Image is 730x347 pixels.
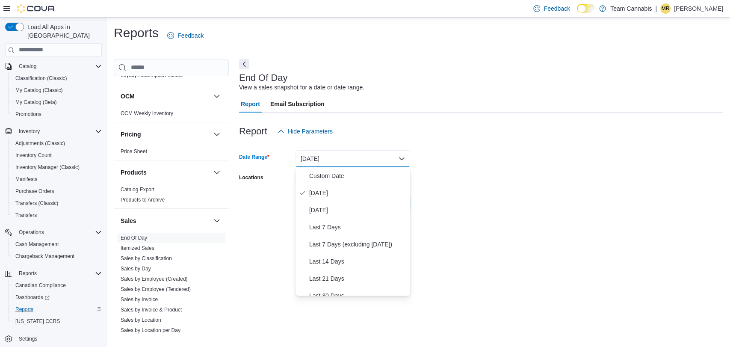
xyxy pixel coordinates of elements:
[15,282,66,289] span: Canadian Compliance
[177,31,204,40] span: Feedback
[12,174,102,184] span: Manifests
[15,126,43,136] button: Inventory
[121,306,182,313] span: Sales by Invoice & Product
[2,332,105,345] button: Settings
[121,217,136,225] h3: Sales
[212,167,222,178] button: Products
[15,253,74,260] span: Chargeback Management
[15,152,52,159] span: Inventory Count
[241,95,260,113] span: Report
[9,96,105,108] button: My Catalog (Beta)
[19,335,37,342] span: Settings
[15,241,59,248] span: Cash Management
[12,186,102,196] span: Purchase Orders
[12,138,102,148] span: Adjustments (Classic)
[309,291,407,301] span: Last 30 Days
[9,72,105,84] button: Classification (Classic)
[12,239,102,249] span: Cash Management
[15,268,102,279] span: Reports
[15,75,67,82] span: Classification (Classic)
[15,111,41,118] span: Promotions
[12,97,102,107] span: My Catalog (Beta)
[24,23,102,40] span: Load All Apps in [GEOGRAPHIC_DATA]
[9,238,105,250] button: Cash Management
[239,73,288,83] h3: End Of Day
[121,72,183,78] a: Loyalty Redemption Values
[121,245,154,251] a: Itemized Sales
[15,306,33,313] span: Reports
[655,3,657,14] p: |
[2,125,105,137] button: Inventory
[12,150,102,160] span: Inventory Count
[121,197,165,203] a: Products to Archive
[9,209,105,221] button: Transfers
[15,61,102,71] span: Catalog
[12,198,102,208] span: Transfers (Classic)
[121,245,154,252] span: Itemized Sales
[12,304,37,314] a: Reports
[19,63,36,70] span: Catalog
[15,99,57,106] span: My Catalog (Beta)
[19,270,37,277] span: Reports
[12,304,102,314] span: Reports
[15,126,102,136] span: Inventory
[9,250,105,262] button: Chargeback Management
[15,227,102,237] span: Operations
[12,292,102,303] span: Dashboards
[121,286,191,293] span: Sales by Employee (Tendered)
[296,150,410,167] button: [DATE]
[164,27,207,44] a: Feedback
[12,162,102,172] span: Inventory Manager (Classic)
[610,3,652,14] p: Team Cannabis
[15,268,40,279] button: Reports
[15,212,37,219] span: Transfers
[15,140,65,147] span: Adjustments (Classic)
[12,85,102,95] span: My Catalog (Classic)
[121,317,161,323] a: Sales by Location
[15,61,40,71] button: Catalog
[121,234,147,241] span: End Of Day
[121,196,165,203] span: Products to Archive
[544,4,570,13] span: Feedback
[239,174,263,181] label: Locations
[9,149,105,161] button: Inventory Count
[15,334,41,344] a: Settings
[19,128,40,135] span: Inventory
[121,110,173,117] span: OCM Weekly Inventory
[121,187,154,193] a: Catalog Export
[12,251,102,261] span: Chargeback Management
[239,154,269,160] label: Date Range
[9,291,105,303] a: Dashboards
[121,307,182,313] a: Sales by Invoice & Product
[12,85,66,95] a: My Catalog (Classic)
[674,3,723,14] p: [PERSON_NAME]
[15,333,102,344] span: Settings
[12,162,83,172] a: Inventory Manager (Classic)
[12,280,102,291] span: Canadian Compliance
[288,127,333,136] span: Hide Parameters
[17,4,56,13] img: Cova
[662,3,670,14] span: MR
[309,222,407,232] span: Last 7 Days
[114,24,159,42] h1: Reports
[309,273,407,284] span: Last 21 Days
[12,174,41,184] a: Manifests
[12,109,102,119] span: Promotions
[121,148,147,155] span: Price Sheet
[212,91,222,101] button: OCM
[121,168,210,177] button: Products
[212,129,222,139] button: Pricing
[121,286,191,292] a: Sales by Employee (Tendered)
[309,171,407,181] span: Custom Date
[577,4,595,13] input: Dark Mode
[239,83,364,92] div: View a sales snapshot for a date or date range.
[121,168,147,177] h3: Products
[12,109,45,119] a: Promotions
[239,126,267,136] h3: Report
[12,280,69,291] a: Canadian Compliance
[12,210,40,220] a: Transfers
[121,255,172,261] a: Sales by Classification
[121,297,158,303] a: Sales by Invoice
[121,130,141,139] h3: Pricing
[15,188,54,195] span: Purchase Orders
